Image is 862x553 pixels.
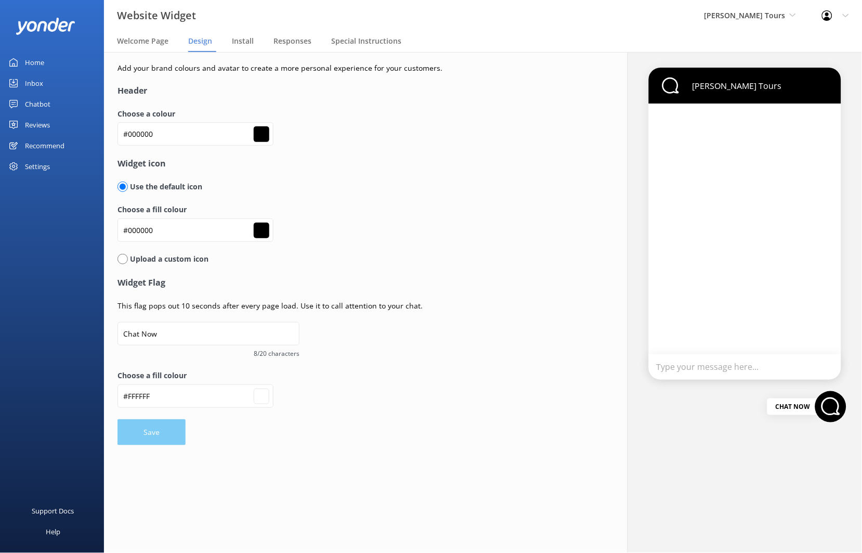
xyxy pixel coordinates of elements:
div: Inbox [25,73,43,94]
div: Reviews [25,114,50,135]
p: [PERSON_NAME] Tours [685,80,782,92]
span: 8/20 characters [117,349,299,358]
div: Settings [25,156,50,177]
label: Choose a colour [117,108,587,120]
div: Home [25,52,44,73]
span: [PERSON_NAME] Tours [704,10,786,20]
div: Chat Now [767,398,819,415]
h4: Widget icon [117,157,587,171]
h4: Header [117,84,587,98]
h3: Website Widget [117,7,196,24]
div: Chatbot [25,94,50,114]
div: Support Docs [32,501,74,522]
p: Use the default icon [128,181,202,192]
p: Add your brand colours and avatar to create a more personal experience for your customers. [117,62,587,74]
div: Type your message here... [649,354,841,380]
input: #fcfcfcf [117,384,273,408]
span: Special Instructions [331,36,401,46]
h4: Widget Flag [117,276,587,290]
div: Help [46,522,60,543]
span: Welcome Page [117,36,168,46]
p: This flag pops out 10 seconds after every page load. Use it to call attention to your chat. [117,300,587,312]
img: yonder-white-logo.png [16,18,75,35]
div: Recommend [25,135,64,156]
label: Choose a fill colour [117,204,587,215]
span: Install [232,36,254,46]
input: Chat [117,322,299,345]
span: Responses [273,36,311,46]
p: Upload a custom icon [128,253,208,265]
label: Choose a fill colour [117,370,587,381]
span: Design [188,36,212,46]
